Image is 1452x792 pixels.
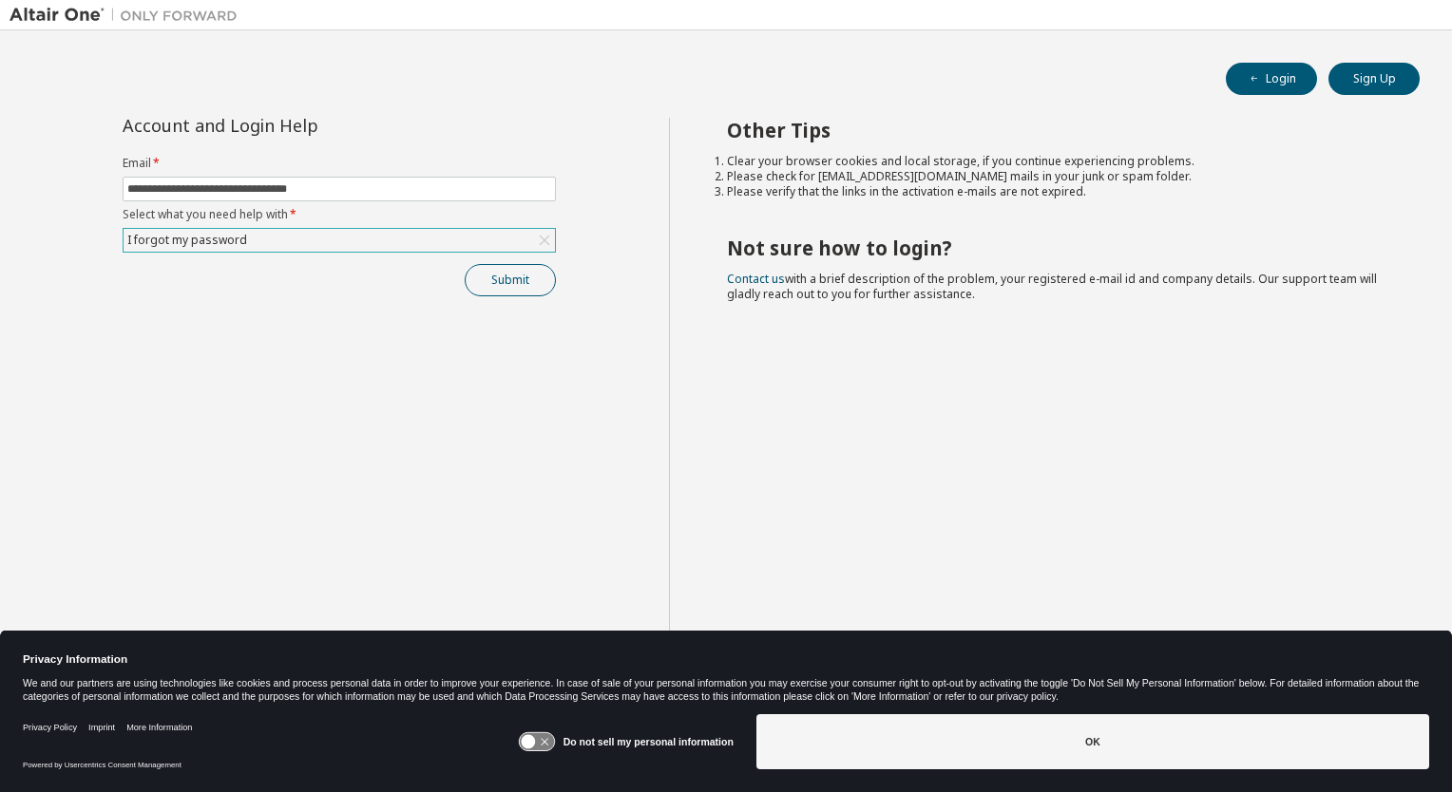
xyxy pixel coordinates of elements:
h2: Not sure how to login? [727,236,1386,260]
button: Login [1226,63,1317,95]
li: Please check for [EMAIL_ADDRESS][DOMAIN_NAME] mails in your junk or spam folder. [727,169,1386,184]
li: Clear your browser cookies and local storage, if you continue experiencing problems. [727,154,1386,169]
img: Altair One [10,6,247,25]
span: with a brief description of the problem, your registered e-mail id and company details. Our suppo... [727,271,1377,302]
h2: Other Tips [727,118,1386,142]
button: Sign Up [1328,63,1420,95]
label: Select what you need help with [123,207,556,222]
button: Submit [465,264,556,296]
div: I forgot my password [124,230,250,251]
div: Account and Login Help [123,118,469,133]
a: Contact us [727,271,785,287]
label: Email [123,156,556,171]
li: Please verify that the links in the activation e-mails are not expired. [727,184,1386,199]
div: I forgot my password [124,229,555,252]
